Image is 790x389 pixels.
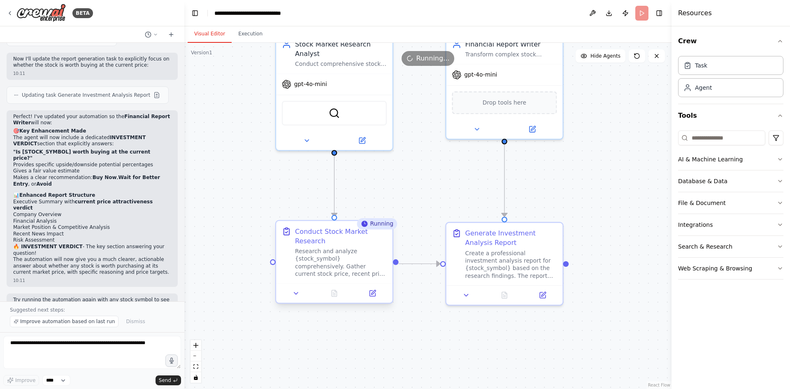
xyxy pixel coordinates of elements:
[15,377,35,384] span: Improve
[13,56,171,69] p: Now I'll update the report generation task to explicitly focus on whether the stock is worth buyi...
[465,249,557,280] div: Create a professional investment analysis report for {stock_symbol} based on the research finding...
[191,361,201,372] button: fit view
[678,104,783,127] button: Tools
[13,162,171,168] li: Provides specific upside/downside potential percentages
[13,231,171,238] li: Recent News Impact
[695,84,712,92] div: Agent
[191,351,201,361] button: zoom out
[295,247,387,278] div: Research and analyze {stock_symbol} comprehensively. Gather current stock price, recent price mov...
[22,92,150,98] span: Updating task Generate Investment Analysis Report
[653,7,665,19] button: Hide right sidebar
[356,288,389,299] button: Open in side panel
[19,128,86,134] strong: Key Enhancement Made
[191,340,201,351] button: zoom in
[13,256,171,276] p: The automation will now give you a much clearer, actionable answer about whether any stock is wor...
[678,214,783,235] button: Integrations
[13,199,153,211] strong: current price attractiveness verdict
[678,258,783,279] button: Web Scraping & Browsing
[399,259,440,268] g: Edge from ce6a13b4-bce0-469f-9abd-1dc03774df89 to 7a559fc9-d793-492a-907c-dfa697de19c5
[142,30,161,40] button: Switch to previous chat
[13,175,160,187] strong: Wait for Better Entry
[13,70,171,77] div: 10:11
[3,375,39,386] button: Improve
[648,383,670,387] a: React Flow attribution
[93,175,117,180] strong: Buy Now
[500,144,509,217] g: Edge from 7ce00244-2acb-493e-a965-9e0fcc71bd68 to 7a559fc9-d793-492a-907c-dfa697de19c5
[295,40,387,58] div: Stock Market Research Analyst
[122,316,149,327] button: Dismiss
[678,236,783,257] button: Search & Research
[13,224,171,231] li: Market Position & Competitive Analysis
[188,26,232,43] button: Visual Editor
[159,377,171,384] span: Send
[576,49,625,63] button: Hide Agents
[465,228,557,247] div: Generate Investment Analysis Report
[13,244,83,249] strong: 🔥 INVESTMENT VERDICT
[19,192,95,198] strong: Enhanced Report Structure
[678,192,783,214] button: File & Document
[678,127,783,286] div: Tools
[678,30,783,53] button: Crew
[13,237,171,244] li: Risk Assessment
[329,107,340,119] img: SerperDevTool
[72,8,93,18] div: BETA
[294,81,327,88] span: gpt-4o-mini
[214,9,306,17] nav: breadcrumb
[189,7,201,19] button: Hide left sidebar
[16,4,66,22] img: Logo
[695,61,707,70] div: Task
[295,60,387,68] div: Conduct comprehensive stock market research for {stock_symbol}, analyzing current price movements...
[678,170,783,192] button: Database & Data
[678,8,712,18] h4: Resources
[678,53,783,104] div: Crew
[484,289,524,301] button: No output available
[13,114,171,126] p: Perfect! I've updated your automation so the will now:
[526,289,559,301] button: Open in side panel
[483,98,526,107] span: Drop tools here
[275,33,393,151] div: Stock Market Research AnalystConduct comprehensive stock market research for {stock_symbol}, anal...
[357,218,397,230] div: Running
[165,30,178,40] button: Start a new chat
[13,114,170,126] strong: Financial Report Writer
[13,168,171,175] li: Gives a fair value estimate
[464,71,497,79] span: gpt-4o-mini
[13,218,171,225] li: Financial Analysis
[13,277,171,284] div: 10:11
[191,372,201,383] button: toggle interactivity
[505,123,559,135] button: Open in side panel
[13,128,171,135] h2: 🎯
[13,199,171,212] li: Executive Summary with
[13,212,171,218] li: Company Overview
[156,375,181,385] button: Send
[678,149,783,170] button: AI & Machine Learning
[10,307,174,313] p: Suggested next steps:
[165,354,178,367] button: Click to speak your automation idea
[416,54,450,63] span: Running...
[126,318,145,325] span: Dismiss
[191,340,201,383] div: React Flow controls
[10,316,118,327] button: Improve automation based on last run
[314,288,354,299] button: No output available
[13,135,171,147] p: The agent will now include a dedicated section that explicitly answers:
[465,40,557,49] div: Financial Report Writer
[232,26,269,43] button: Execution
[330,156,339,217] g: Edge from bec21a0f-932b-411a-b04c-78f6b6094c40 to ce6a13b4-bce0-469f-9abd-1dc03774df89
[13,297,171,316] p: Try running the automation again with any stock symbol to see the enhanced analysis with the expl...
[13,244,171,256] li: - The key section answering your question!
[295,227,387,246] div: Conduct Stock Market Research
[445,33,563,140] div: Financial Report WriterTransform complex stock market research data into clear, actionable invest...
[20,318,115,325] span: Improve automation based on last run
[191,49,212,56] div: Version 1
[13,175,171,187] li: Makes a clear recommendation: , , or
[13,192,171,199] h2: 📊
[590,53,620,59] span: Hide Agents
[13,149,150,161] strong: "Is [STOCK_SYMBOL] worth buying at the current price?"
[445,222,563,305] div: Generate Investment Analysis ReportCreate a professional investment analysis report for {stock_sy...
[13,135,146,147] strong: INVESTMENT VERDICT
[275,222,393,305] div: RunningConduct Stock Market ResearchResearch and analyze {stock_symbol} comprehensively. Gather c...
[335,135,389,147] button: Open in side panel
[36,181,52,187] strong: Avoid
